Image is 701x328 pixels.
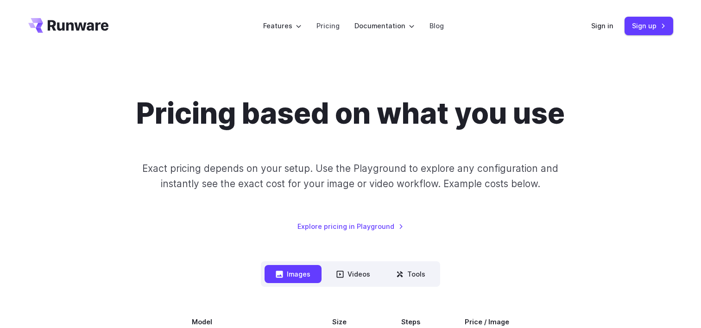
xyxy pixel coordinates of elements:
[429,20,444,31] a: Blog
[385,265,436,283] button: Tools
[354,20,415,31] label: Documentation
[591,20,613,31] a: Sign in
[265,265,322,283] button: Images
[136,96,565,131] h1: Pricing based on what you use
[316,20,340,31] a: Pricing
[125,161,576,192] p: Exact pricing depends on your setup. Use the Playground to explore any configuration and instantl...
[263,20,302,31] label: Features
[28,18,109,33] a: Go to /
[297,221,404,232] a: Explore pricing in Playground
[625,17,673,35] a: Sign up
[325,265,381,283] button: Videos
